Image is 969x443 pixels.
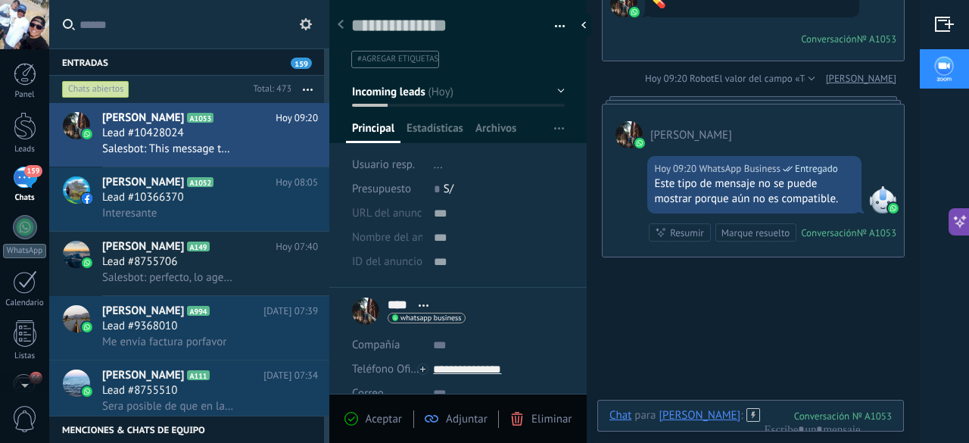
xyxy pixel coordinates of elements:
[576,14,591,36] div: Ocultar
[352,201,422,226] div: URL del anuncio de TikTok
[187,242,209,251] span: A149
[434,158,443,172] span: ...
[699,161,780,176] span: WhatsApp Business
[3,90,47,100] div: Panel
[352,256,471,267] span: ID del anuncio de TikTok
[49,296,329,360] a: avataricon[PERSON_NAME]A994[DATE] 07:39Lead #9368010Me envía factura porfavor
[187,177,213,187] span: A1052
[801,33,857,45] div: Conversación
[888,203,899,214] img: waba.svg
[3,244,46,258] div: WhatsApp
[446,412,488,426] span: Adjuntar
[102,335,226,349] span: Me envía factura porfavor
[102,368,184,383] span: [PERSON_NAME]
[276,111,318,126] span: Hoy 09:20
[102,126,184,141] span: Lead #10428024
[102,206,157,220] span: Interesante
[187,113,213,123] span: A1053
[352,250,422,274] div: ID del anuncio de TikTok
[263,368,318,383] span: [DATE] 07:34
[690,72,714,85] span: Robot
[400,314,461,322] span: whatsapp business
[102,142,235,156] span: Salesbot: This message type can’t be displayed because it’s not supported yet.
[352,226,422,250] div: Nombre del anuncio de TikTok
[352,207,480,219] span: URL del anuncio de TikTok
[263,304,318,319] span: [DATE] 07:39
[645,71,690,86] div: Hoy 09:20
[659,408,740,422] div: Alex
[3,145,47,154] div: Leads
[531,412,572,426] span: Eliminar
[352,182,411,196] span: Presupuesto
[634,408,656,423] span: para
[49,103,329,167] a: avataricon[PERSON_NAME]A1053Hoy 09:20Lead #10428024Salesbot: This message type can’t be displayed...
[3,351,47,361] div: Listas
[49,48,324,76] div: Entradas
[857,33,896,45] div: № A1053
[102,383,177,398] span: Lead #8755510
[715,71,841,86] span: El valor del campo «Teléfono»
[826,71,896,86] a: [PERSON_NAME]
[352,121,394,143] span: Principal
[801,226,857,239] div: Conversación
[634,138,645,148] img: waba.svg
[82,322,92,332] img: icon
[857,226,896,239] div: № A1053
[352,362,431,376] span: Teléfono Oficina
[102,190,184,205] span: Lead #10366370
[247,82,291,97] div: Total: 473
[794,410,892,423] div: 1053
[3,193,47,203] div: Chats
[102,304,184,319] span: [PERSON_NAME]
[357,54,438,64] span: #agregar etiquetas
[82,386,92,397] img: icon
[276,239,318,254] span: Hoy 07:40
[352,153,422,177] div: Usuario resp.
[49,416,324,443] div: Menciones & Chats de equipo
[102,111,184,126] span: [PERSON_NAME]
[654,176,855,207] div: Este tipo de mensaje no se puede mostrar porque aún no es compatible.
[629,7,640,17] img: waba.svg
[352,386,384,401] span: Correo
[670,226,704,240] div: Resumir
[366,412,402,426] span: Aceptar
[102,270,235,285] span: Salesbot: perfecto, lo agendo
[187,370,209,380] span: A111
[102,175,184,190] span: [PERSON_NAME]
[82,193,92,204] img: icon
[187,306,209,316] span: A994
[407,121,463,143] span: Estadísticas
[352,232,499,243] span: Nombre del anuncio de TikTok
[82,129,92,139] img: icon
[650,128,732,142] span: Alex
[49,232,329,295] a: avataricon[PERSON_NAME]A149Hoy 07:40Lead #8755706Salesbot: perfecto, lo agendo
[49,360,329,424] a: avataricon[PERSON_NAME]A111[DATE] 07:34Lead #8755510Sera posible de que en la tarde hacemos un me...
[3,298,47,308] div: Calendario
[49,167,329,231] a: avataricon[PERSON_NAME]A1052Hoy 08:05Lead #10366370Interesante
[721,226,790,240] div: Marque resuelto
[102,254,177,270] span: Lead #8755706
[654,161,699,176] div: Hoy 09:20
[276,175,318,190] span: Hoy 08:05
[352,177,422,201] div: Presupuesto
[102,399,235,413] span: Sera posible de que en la tarde hacemos un meet voy a juntarme con mis trabajadores
[869,186,896,214] span: WhatsApp Business
[352,333,422,357] div: Compañía
[352,382,384,406] button: Correo
[291,58,312,69] span: 159
[82,257,92,268] img: icon
[102,239,184,254] span: [PERSON_NAME]
[352,158,415,172] span: Usuario resp.
[740,408,743,423] span: :
[102,319,177,334] span: Lead #9368010
[795,161,838,176] span: Entregado
[291,76,324,103] button: Más
[24,165,42,177] span: 159
[62,80,129,98] div: Chats abiertos
[475,121,516,143] span: Archivos
[352,357,422,382] button: Teléfono Oficina
[444,182,453,196] span: S/
[615,121,643,148] span: Alex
